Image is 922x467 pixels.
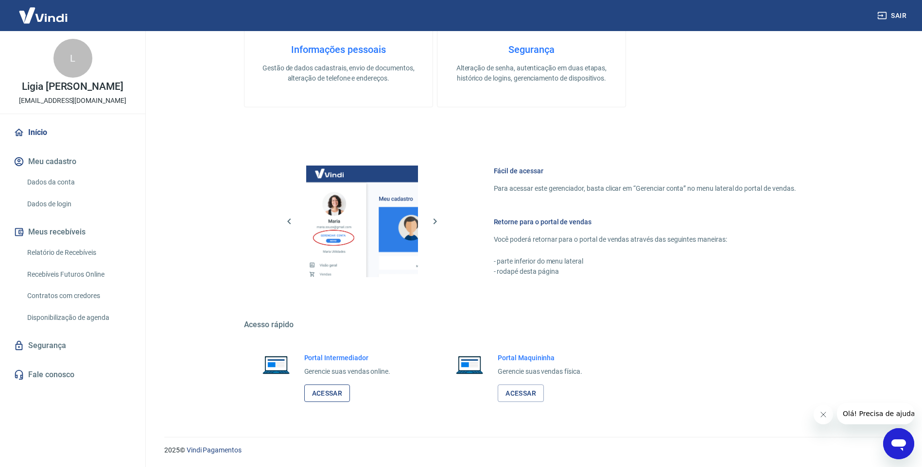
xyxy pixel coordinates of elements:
p: Para acessar este gerenciador, basta clicar em “Gerenciar conta” no menu lateral do portal de ven... [494,183,796,194]
p: Gerencie suas vendas online. [304,367,391,377]
div: L [53,39,92,78]
p: Ligia [PERSON_NAME] [22,82,123,92]
p: Alteração de senha, autenticação em duas etapas, histórico de logins, gerenciamento de dispositivos. [453,63,610,83]
p: [EMAIL_ADDRESS][DOMAIN_NAME] [19,96,126,106]
a: Contratos com credores [23,286,134,306]
a: Fale conosco [12,364,134,385]
a: Acessar [498,384,544,402]
p: - parte inferior do menu lateral [494,256,796,267]
iframe: Botão para abrir a janela de mensagens [883,428,914,459]
button: Meu cadastro [12,151,134,172]
iframe: Fechar mensagem [814,405,833,424]
h4: Segurança [453,44,610,55]
h4: Informações pessoais [260,44,417,55]
p: 2025 © [164,445,899,455]
h6: Fácil de acessar [494,166,796,176]
h6: Portal Intermediador [304,353,391,363]
a: Disponibilização de agenda [23,308,134,328]
img: Imagem de um notebook aberto [449,353,490,376]
a: Recebíveis Futuros Online [23,265,134,284]
a: Início [12,122,134,143]
h6: Portal Maquininha [498,353,582,363]
span: Olá! Precisa de ajuda? [6,7,82,15]
img: Imagem de um notebook aberto [256,353,296,376]
p: - rodapé desta página [494,267,796,277]
img: Vindi [12,0,75,30]
h6: Retorne para o portal de vendas [494,217,796,227]
a: Dados da conta [23,172,134,192]
p: Você poderá retornar para o portal de vendas através das seguintes maneiras: [494,234,796,245]
iframe: Mensagem da empresa [837,403,914,424]
p: Gerencie suas vendas física. [498,367,582,377]
a: Relatório de Recebíveis [23,243,134,263]
a: Dados de login [23,194,134,214]
p: Gestão de dados cadastrais, envio de documentos, alteração de telefone e endereços. [260,63,417,83]
button: Meus recebíveis [12,221,134,243]
h5: Acesso rápido [244,320,819,330]
a: Vindi Pagamentos [187,446,242,454]
button: Sair [875,7,910,25]
a: Segurança [12,335,134,356]
img: Imagem da dashboard mostrando o botão de gerenciar conta na sidebar no lado esquerdo [306,166,418,277]
a: Acessar [304,384,350,402]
